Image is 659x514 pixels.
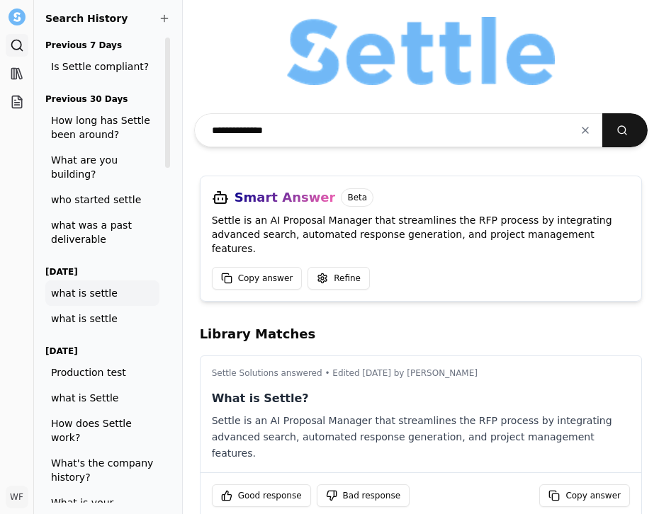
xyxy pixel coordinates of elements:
button: Refine [308,267,370,290]
span: How does Settle work? [51,416,154,445]
a: Projects [6,91,28,113]
button: Copy answer [212,267,303,290]
h2: Library Matches [200,324,642,344]
p: Settle is an AI Proposal Manager that streamlines the RFP process by integrating advanced search,... [212,213,630,256]
h3: Previous 30 Days [45,91,159,108]
span: Is Settle compliant? [51,59,154,74]
span: what was a past deliverable [51,218,154,246]
span: what is settle [51,286,154,300]
button: WF [6,486,28,508]
a: Search [6,34,28,57]
span: what is settle [51,312,154,326]
h3: [DATE] [45,263,159,280]
a: Library [6,62,28,85]
p: What is Settle? [212,390,630,407]
span: what is Settle [51,391,154,405]
img: Settle [9,8,26,25]
button: Copy answer [539,484,630,507]
h3: [DATE] [45,343,159,360]
img: Organization logo [287,17,555,85]
button: Good response [212,484,311,507]
span: Copy answer [238,273,293,284]
span: Production test [51,365,154,379]
button: Bad response [317,484,410,507]
h2: Search History [45,11,171,25]
span: Good response [238,490,302,501]
span: What are you building? [51,153,154,181]
h3: Smart Answer [235,188,336,207]
p: Settle Solutions answered • Edited [DATE] by [PERSON_NAME] [212,367,630,379]
div: Settle is an AI Proposal Manager that streamlines the RFP process by integrating advanced search,... [212,413,630,461]
h3: Previous 7 Days [45,37,159,54]
button: Settle [6,6,28,28]
span: Refine [334,273,361,284]
span: Bad response [343,490,401,501]
span: How long has Settle been around? [51,113,154,142]
span: What's the company history? [51,456,154,484]
span: Copy answer [565,490,621,501]
span: Beta [341,188,373,207]
span: who started settle [51,193,154,207]
button: Clear input [568,118,602,143]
